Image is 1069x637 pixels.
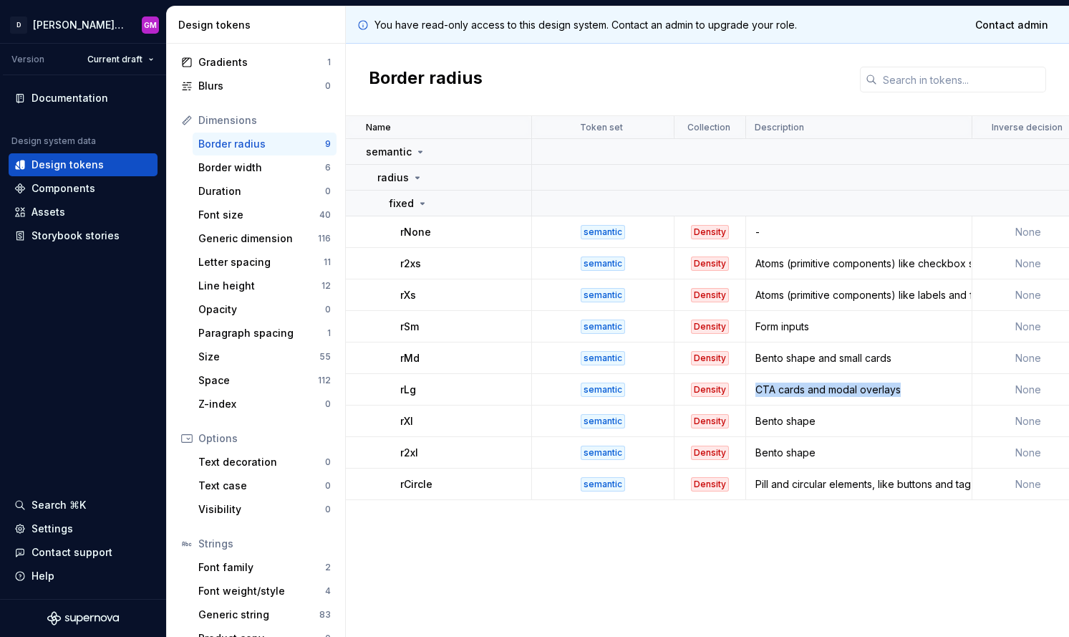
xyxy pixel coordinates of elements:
div: Density [691,320,729,334]
div: 55 [319,351,331,363]
div: 0 [325,398,331,410]
div: Help [32,569,54,583]
div: semantic [581,257,625,271]
div: Duration [198,184,325,198]
div: Pill and circular elements, like buttons and tags, bento pill and circle shapes [747,477,971,492]
div: Letter spacing [198,255,324,269]
div: Design tokens [32,158,104,172]
span: Contact admin [975,18,1048,32]
div: Z-index [198,397,325,411]
div: Search ⌘K [32,498,86,512]
a: Border width6 [193,156,337,179]
p: Collection [687,122,730,133]
div: Paragraph spacing [198,326,327,340]
a: Z-index0 [193,393,337,416]
div: Atoms (primitive components) like checkbox shapes [747,257,971,271]
a: Design tokens [9,153,158,176]
div: Form inputs [747,320,971,334]
div: semantic [581,225,625,239]
p: rCircle [400,477,432,492]
div: Density [691,351,729,365]
button: D[PERSON_NAME]-design-systemGM [3,9,163,40]
button: Search ⌘K [9,494,158,517]
a: Letter spacing11 [193,251,337,274]
p: rSm [400,320,419,334]
p: You have read-only access to this design system. Contact an admin to upgrade your role. [374,18,797,32]
div: 0 [325,304,331,315]
p: radius [377,171,409,185]
div: Space [198,373,318,388]
a: Gradients1 [175,51,337,74]
div: Components [32,181,95,196]
div: Settings [32,522,73,536]
div: Density [691,225,729,239]
div: 0 [325,186,331,197]
div: Storybook stories [32,229,120,243]
a: Assets [9,201,158,224]
p: Name [366,122,391,133]
a: Opacity0 [193,298,337,321]
div: Design system data [11,135,96,147]
p: r2xl [400,446,418,460]
div: Density [691,383,729,397]
div: Atoms (primitive components) like labels and focus states [747,288,971,302]
a: Storybook stories [9,224,158,247]
div: GM [144,19,157,31]
div: Size [198,350,319,364]
div: Strings [198,537,331,551]
div: 4 [325,585,331,597]
div: Bento shape [747,446,971,460]
div: Border width [198,161,325,175]
p: Inverse decision [992,122,1063,133]
a: Text decoration0 [193,451,337,474]
div: 83 [319,609,331,621]
a: Components [9,177,158,200]
div: Density [691,477,729,492]
a: Line height12 [193,274,337,297]
a: Documentation [9,87,158,110]
svg: Supernova Logo [47,611,119,626]
p: Description [755,122,804,133]
div: Version [11,54,44,65]
div: Visibility [198,502,325,517]
div: Border radius [198,137,325,151]
div: semantic [581,414,625,428]
div: Font family [198,560,325,575]
a: Border radius9 [193,133,337,155]
div: 116 [318,233,331,244]
div: semantic [581,351,625,365]
a: Font weight/style4 [193,580,337,603]
a: Size55 [193,345,337,368]
p: rLg [400,383,416,397]
a: Paragraph spacing1 [193,322,337,345]
a: Text case0 [193,474,337,497]
div: semantic [581,288,625,302]
a: Duration0 [193,180,337,203]
p: rXl [400,414,413,428]
span: Current draft [87,54,142,65]
div: 0 [325,504,331,515]
div: Line height [198,279,321,293]
div: Opacity [198,302,325,317]
div: 11 [324,257,331,268]
div: Density [691,414,729,428]
div: 1 [327,327,331,339]
div: 40 [319,209,331,221]
input: Search in tokens... [877,67,1046,92]
div: Assets [32,205,65,219]
button: Current draft [81,49,160,70]
h2: Border radius [369,67,483,92]
div: Font size [198,208,319,222]
p: rMd [400,351,420,365]
div: [PERSON_NAME]-design-system [33,18,125,32]
a: Settings [9,517,158,540]
div: Generic string [198,608,319,622]
div: - [747,225,971,239]
a: Generic dimension116 [193,227,337,250]
a: Font family2 [193,556,337,579]
div: 6 [325,162,331,173]
a: Generic string83 [193,603,337,626]
div: Dimensions [198,113,331,128]
div: 12 [321,280,331,292]
p: semantic [366,145,412,159]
